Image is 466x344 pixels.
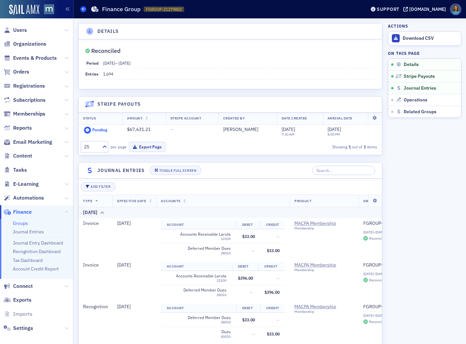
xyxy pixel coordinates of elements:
[4,283,33,290] a: Connect
[167,278,226,283] div: 12100
[111,144,127,150] label: per page
[83,209,97,216] div: [DATE]
[171,237,231,241] div: 12100
[13,166,27,174] span: Tasks
[4,208,32,216] a: Finance
[44,4,54,14] img: SailAMX
[388,23,408,29] h4: Actions
[238,275,253,281] span: $396.00
[404,85,436,91] span: Journal Entries
[171,320,231,324] div: 28010
[117,304,131,310] span: [DATE]
[13,181,39,188] span: E-Learning
[377,6,399,12] div: Support
[171,329,231,334] span: Dues
[83,304,108,310] span: Recognition
[312,166,375,175] input: Search…
[363,304,410,310] a: FGROUP-21279802
[129,142,165,152] button: Export Page
[252,248,255,253] span: —
[236,220,261,229] th: Debit
[39,4,54,15] a: View Homepage
[170,116,201,120] span: Stripe Account
[232,262,259,271] th: Debit
[97,167,145,174] h4: Journal Entries
[328,132,340,137] time: 8:00 PM
[252,331,255,336] span: —
[13,68,29,75] span: Orders
[260,304,285,313] th: Credit
[282,116,307,120] span: Date Created
[403,7,448,11] button: [DOMAIN_NAME]
[4,124,32,132] a: Reports
[13,54,57,62] span: Events & Products
[223,127,272,133] div: [PERSON_NAME]
[13,124,32,132] span: Reports
[103,69,375,79] dd: 1,694
[404,74,435,79] span: Stripe Payouts
[276,317,280,322] span: —
[83,116,96,120] span: Status
[250,290,253,295] span: —
[171,246,231,251] span: Deferred Member Dues
[265,290,280,295] span: $396.00
[276,275,280,281] span: —
[4,194,44,202] a: Automations
[81,182,116,191] button: Add Filter
[294,262,354,268] a: MACPA Membership
[159,169,196,172] div: Toggle Full Screen
[369,237,387,240] div: Reconciled
[363,272,410,276] div: [DATE]–[DATE]
[294,304,354,310] a: MACPA Membership
[328,116,352,120] span: Arrival Date
[404,97,427,103] span: Operations
[13,325,33,332] span: Settings
[388,50,461,56] h4: On this page
[13,248,61,254] a: Recognition Dashboard
[13,40,46,48] span: Organizations
[404,109,436,115] span: Related Groups
[86,60,98,66] span: Period
[363,221,410,226] a: FGROUP-21279802
[4,27,27,34] a: Users
[13,152,32,160] span: Content
[403,35,458,41] div: Download CSV
[242,317,255,322] span: $33.00
[267,331,280,336] span: $33.00
[103,60,115,66] span: [DATE]
[4,296,32,304] a: Exports
[84,143,98,150] div: 25
[13,220,28,226] a: Groups
[9,5,39,15] img: SailAMX
[276,234,280,239] span: —
[171,232,231,237] span: Accounts Receivable Laruta
[258,262,285,271] th: Credit
[4,311,32,318] a: Imports
[13,296,32,304] span: Exports
[4,325,33,332] a: Settings
[13,266,59,272] a: Account Credit Report
[13,283,33,290] span: Connect
[369,278,387,282] div: Reconciled
[4,40,46,48] a: Organizations
[13,110,45,118] span: Memberships
[117,199,146,203] span: Effective Date
[13,97,46,104] span: Subscriptions
[171,315,231,320] span: Deferred Member Dues
[4,152,32,160] a: Content
[118,60,131,66] span: [DATE]
[4,68,29,75] a: Orders
[363,313,410,318] div: [DATE]–[DATE]
[388,32,461,45] a: Download CSV
[167,293,226,297] div: 28010
[294,221,354,226] a: MACPA Membership
[83,262,99,268] span: Invoice
[260,220,285,229] th: Credit
[13,229,44,235] a: Journal Entries
[117,262,131,268] span: [DATE]
[13,208,32,216] span: Finance
[409,6,446,12] div: [DOMAIN_NAME]
[102,5,140,13] h1: Finance Group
